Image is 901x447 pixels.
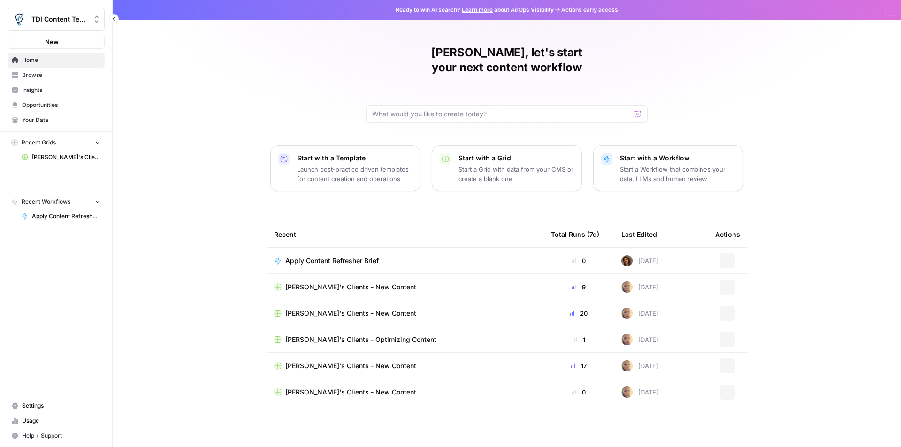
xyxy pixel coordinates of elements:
[551,309,606,318] div: 20
[8,98,105,113] a: Opportunities
[621,334,633,345] img: rpnue5gqhgwwz5ulzsshxcaclga5
[8,53,105,68] a: Home
[551,282,606,292] div: 9
[372,109,630,119] input: What would you like to create today?
[17,209,105,224] a: Apply Content Refresher Brief
[396,6,554,14] span: Ready to win AI search? about AirOps Visibility
[274,361,536,371] a: [PERSON_NAME]'s Clients - New Content
[621,334,658,345] div: [DATE]
[285,282,416,292] span: [PERSON_NAME]'s Clients - New Content
[22,101,100,109] span: Opportunities
[8,195,105,209] button: Recent Workflows
[8,398,105,413] a: Settings
[45,37,59,46] span: New
[621,308,658,319] div: [DATE]
[22,138,56,147] span: Recent Grids
[22,71,100,79] span: Browse
[621,281,658,293] div: [DATE]
[8,113,105,128] a: Your Data
[458,165,574,183] p: Start a Grid with data from your CMS or create a blank one
[31,15,88,24] span: TDI Content Team
[551,221,599,247] div: Total Runs (7d)
[32,153,100,161] span: [PERSON_NAME]'s Clients - New Content
[621,360,658,371] div: [DATE]
[561,6,618,14] span: Actions early access
[620,153,735,163] p: Start with a Workflow
[621,255,633,266] img: tzieq8tvlj76hq7tvx15b0jd020o
[366,45,648,75] h1: [PERSON_NAME], let's start your next content workflow
[8,136,105,150] button: Recent Grids
[22,86,100,94] span: Insights
[593,145,743,191] button: Start with a WorkflowStart a Workflow that combines your data, LLMs and human review
[285,361,416,371] span: [PERSON_NAME]'s Clients - New Content
[274,335,536,344] a: [PERSON_NAME]'s Clients - Optimizing Content
[8,83,105,98] a: Insights
[8,35,105,49] button: New
[22,432,100,440] span: Help + Support
[8,428,105,443] button: Help + Support
[8,413,105,428] a: Usage
[551,361,606,371] div: 17
[8,8,105,31] button: Workspace: TDI Content Team
[432,145,582,191] button: Start with a GridStart a Grid with data from your CMS or create a blank one
[621,386,633,398] img: rpnue5gqhgwwz5ulzsshxcaclga5
[551,387,606,397] div: 0
[22,56,100,64] span: Home
[621,386,658,398] div: [DATE]
[458,153,574,163] p: Start with a Grid
[621,255,658,266] div: [DATE]
[297,153,412,163] p: Start with a Template
[11,11,28,28] img: TDI Content Team Logo
[22,402,100,410] span: Settings
[17,150,105,165] a: [PERSON_NAME]'s Clients - New Content
[621,308,633,319] img: rpnue5gqhgwwz5ulzsshxcaclga5
[22,116,100,124] span: Your Data
[551,335,606,344] div: 1
[621,360,633,371] img: rpnue5gqhgwwz5ulzsshxcaclga5
[270,145,420,191] button: Start with a TemplateLaunch best-practice driven templates for content creation and operations
[285,309,416,318] span: [PERSON_NAME]'s Clients - New Content
[32,212,100,220] span: Apply Content Refresher Brief
[285,256,379,265] span: Apply Content Refresher Brief
[621,281,633,293] img: rpnue5gqhgwwz5ulzsshxcaclga5
[297,165,412,183] p: Launch best-practice driven templates for content creation and operations
[551,256,606,265] div: 0
[285,387,416,397] span: [PERSON_NAME]'s Clients - New Content
[274,221,536,247] div: Recent
[620,165,735,183] p: Start a Workflow that combines your data, LLMs and human review
[274,387,536,397] a: [PERSON_NAME]'s Clients - New Content
[462,6,493,13] a: Learn more
[274,309,536,318] a: [PERSON_NAME]'s Clients - New Content
[274,282,536,292] a: [PERSON_NAME]'s Clients - New Content
[8,68,105,83] a: Browse
[621,221,657,247] div: Last Edited
[274,256,536,265] a: Apply Content Refresher Brief
[715,221,740,247] div: Actions
[22,197,70,206] span: Recent Workflows
[22,417,100,425] span: Usage
[285,335,436,344] span: [PERSON_NAME]'s Clients - Optimizing Content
